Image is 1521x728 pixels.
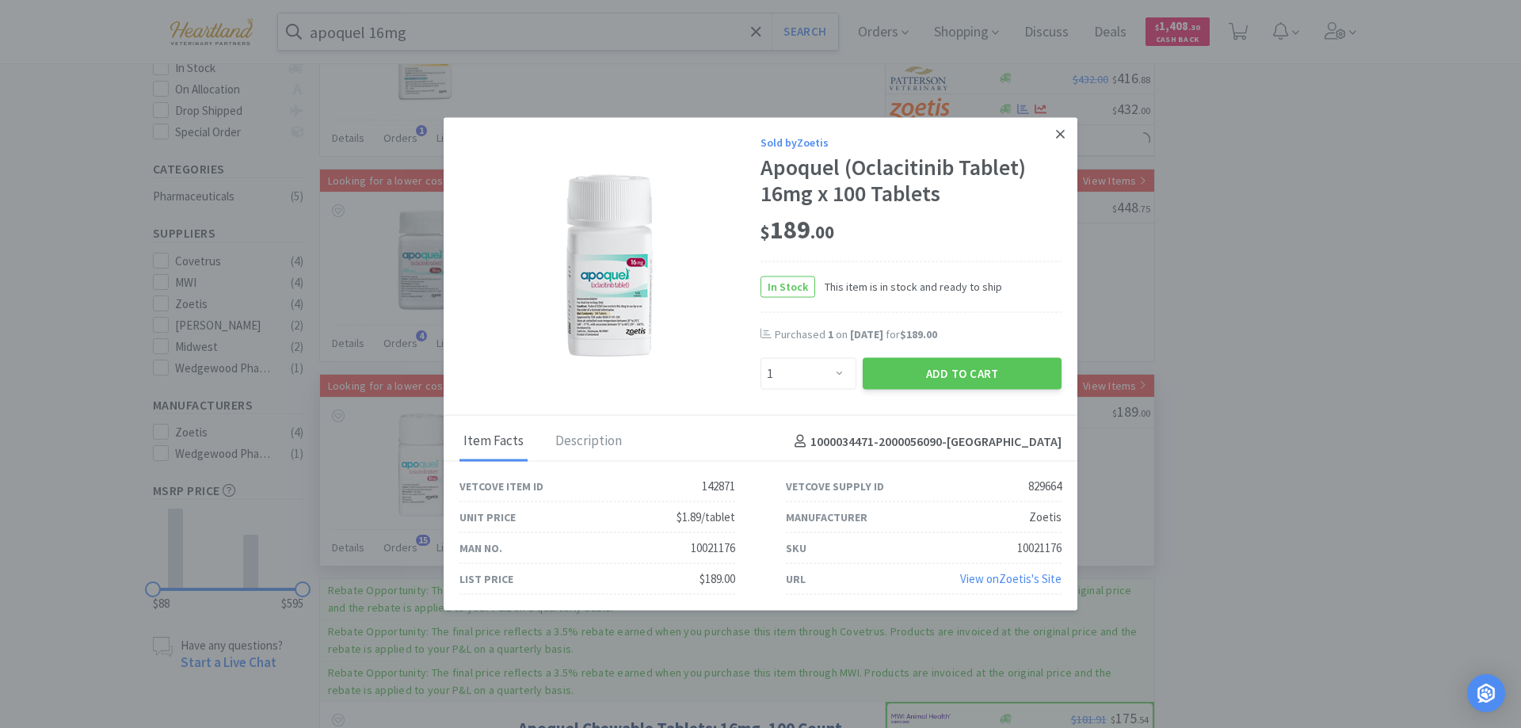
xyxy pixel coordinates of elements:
[815,277,1002,295] span: This item is in stock and ready to ship
[900,326,937,341] span: $189.00
[775,326,1062,342] div: Purchased on for
[760,214,834,246] span: 189
[761,276,814,296] span: In Stock
[760,154,1062,207] div: Apoquel (Oclacitinib Tablet) 16mg x 100 Tablets
[507,158,713,364] img: 592c1527c73d44bfb196d5a642de4484_829664.png
[1029,508,1062,527] div: Zoetis
[459,539,502,557] div: Man No.
[786,509,867,526] div: Manufacturer
[700,570,735,589] div: $189.00
[786,478,884,495] div: Vetcove Supply ID
[677,508,735,527] div: $1.89/tablet
[1017,539,1062,558] div: 10021176
[551,422,626,462] div: Description
[459,509,516,526] div: Unit Price
[760,133,1062,151] div: Sold by Zoetis
[810,221,834,243] span: . 00
[788,432,1062,452] h4: 1000034471-2000056090 - [GEOGRAPHIC_DATA]
[702,477,735,496] div: 142871
[1028,477,1062,496] div: 829664
[850,326,883,341] span: [DATE]
[459,570,513,588] div: List Price
[459,422,528,462] div: Item Facts
[786,570,806,588] div: URL
[691,539,735,558] div: 10021176
[960,571,1062,586] a: View onZoetis's Site
[760,221,770,243] span: $
[863,358,1062,390] button: Add to Cart
[459,478,543,495] div: Vetcove Item ID
[786,539,806,557] div: SKU
[1467,674,1505,712] div: Open Intercom Messenger
[828,326,833,341] span: 1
